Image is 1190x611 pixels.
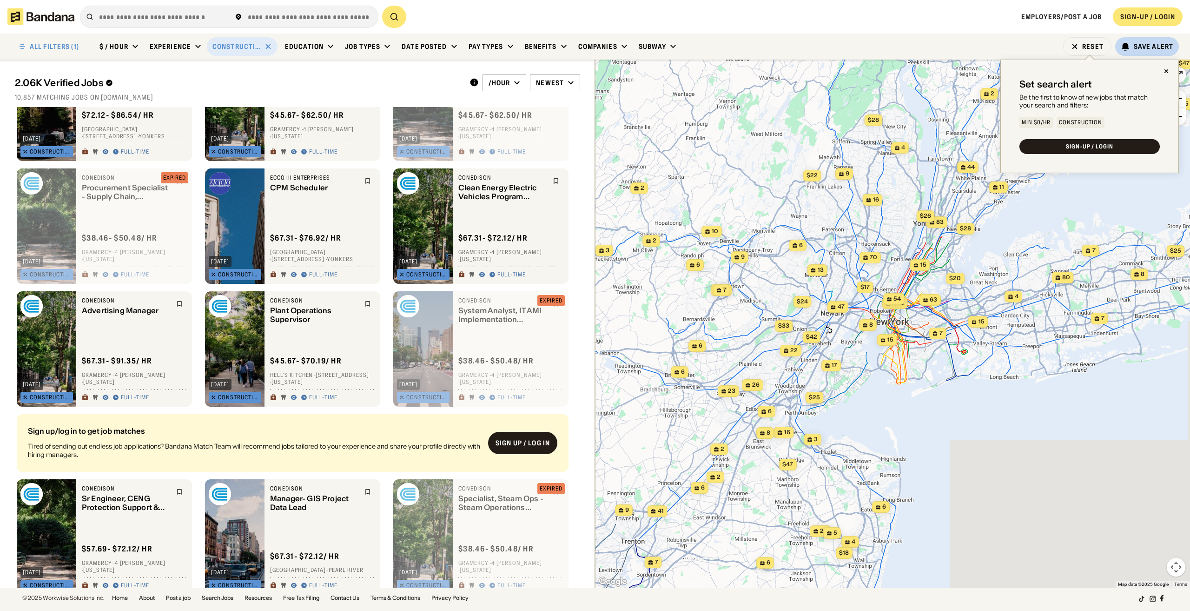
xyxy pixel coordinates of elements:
a: Post a job [166,595,191,601]
span: 11 [999,183,1004,191]
div: Plant Operations Supervisor [270,306,359,324]
div: $ / hour [99,42,128,51]
div: Sign up/log in to get job matches [28,427,481,435]
div: Construction [406,272,447,277]
span: $26 [920,212,931,219]
span: 8 [1141,270,1144,278]
div: Sr Engineer, CENG Protection Support & Analysis [82,494,171,512]
a: About [139,595,155,601]
span: 7 [723,286,727,294]
div: Gramercy · 4 [PERSON_NAME] · [US_STATE] [270,126,375,140]
div: SIGN-UP / LOGIN [1120,13,1175,21]
div: Full-time [121,394,149,402]
div: Sign up / Log in [496,439,550,447]
a: Privacy Policy [431,595,469,601]
span: 4 [852,538,855,546]
span: 15 [978,318,985,326]
img: conEdison logo [209,295,231,317]
div: Be the first to know of new jobs that match your search and filters: [1019,94,1160,109]
span: 2 [721,445,724,453]
div: Hell's Kitchen · [STREET_ADDRESS] · [US_STATE] [270,371,375,386]
a: Search Jobs [202,595,233,601]
span: 44 [967,163,975,171]
div: Full-time [121,148,149,156]
div: conEdison [270,297,359,304]
span: 15 [887,336,893,344]
span: 7 [939,329,943,337]
div: Manager- GIS Project Data Lead [270,494,359,512]
div: Construction [218,583,259,588]
div: Gramercy · 4 [PERSON_NAME] · [US_STATE] [458,248,563,263]
div: [DATE] [211,136,229,141]
span: 6 [696,261,700,269]
div: Gramercy · 4 [PERSON_NAME] · [US_STATE] [82,371,186,386]
span: $33 [778,322,789,329]
span: 6 [681,368,685,376]
div: Full-time [121,582,149,590]
span: 6 [799,242,803,249]
span: 7 [655,558,658,566]
div: Construction [30,583,71,588]
span: 9 [741,253,745,261]
span: $47 [1179,60,1190,67]
div: Gramercy · 4 [PERSON_NAME] · [US_STATE] [82,559,186,574]
div: Save Alert [1134,42,1173,51]
span: 13 [818,266,824,274]
div: $ 45.67 - $62.50 / hr [270,110,344,120]
div: $ 67.31 - $76.92 / hr [270,233,341,243]
span: 54 [893,295,901,303]
span: 10 [712,228,718,235]
span: $20 [949,275,961,282]
div: 10,857 matching jobs on [DOMAIN_NAME] [15,93,580,101]
span: 4 [901,144,905,152]
span: 16 [873,196,879,204]
div: Construction [1059,120,1103,125]
span: Map data ©2025 Google [1118,582,1169,587]
div: [DATE] [23,136,41,141]
span: 22 [790,347,798,355]
span: 1,113 [892,299,904,307]
a: Terms (opens in new tab) [1174,582,1187,587]
div: Benefits [525,42,557,51]
div: conEdison [270,485,359,492]
div: [DATE] [399,259,417,264]
img: Bandana logotype [7,8,74,25]
div: $ 45.67 - $70.19 / hr [270,356,342,366]
div: Construction [218,149,259,154]
span: 8 [767,429,770,437]
div: $ 67.31 - $72.12 / hr [458,233,528,243]
span: $42 [806,333,817,340]
span: $22 [807,172,818,179]
div: Full-time [309,582,337,590]
div: Clean Energy Electric Vehicles Program Manager [458,183,547,201]
button: Map camera controls [1167,558,1185,577]
div: $ 72.12 - $86.54 / hr [82,110,154,120]
div: $ 57.69 - $72.12 / hr [82,544,152,554]
span: 2 [641,184,644,192]
div: Date Posted [402,42,447,51]
span: 7 [1101,315,1104,322]
div: Pay Types [469,42,503,51]
div: Full-time [309,148,337,156]
div: conEdison [82,485,171,492]
div: conEdison [458,174,547,181]
div: [GEOGRAPHIC_DATA] · [STREET_ADDRESS] · Yonkers [270,248,375,263]
img: conEdison logo [397,172,419,195]
a: Home [112,595,128,601]
div: [DATE] [211,382,229,387]
span: $25 [809,394,820,401]
span: $24 [797,298,808,305]
img: conEdison logo [20,483,43,505]
span: 83 [936,218,944,226]
div: Construction [212,42,261,51]
div: Education [285,42,324,51]
div: Full-time [309,271,337,279]
span: $25 [1170,247,1181,254]
div: Newest [536,79,564,87]
div: [GEOGRAPHIC_DATA] · Pearl River [270,567,375,574]
a: Contact Us [331,595,359,601]
span: 23 [820,527,827,535]
span: $28 [960,225,971,232]
div: ECCO III Enterprises [270,174,359,181]
span: 6 [701,484,705,492]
